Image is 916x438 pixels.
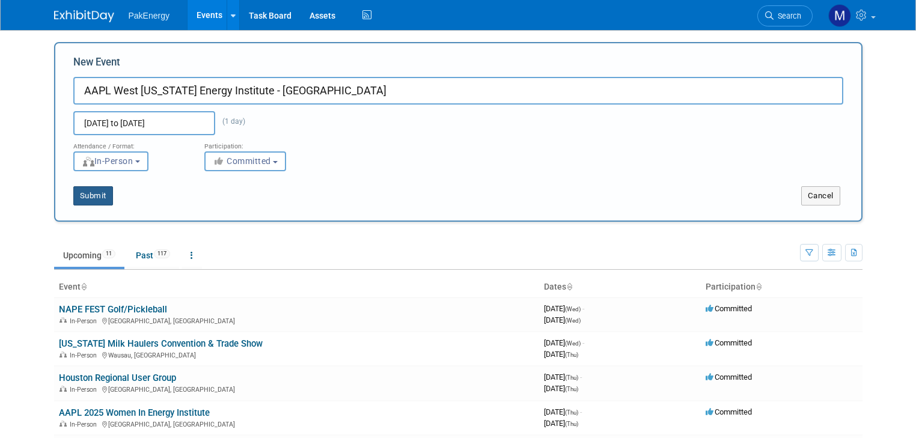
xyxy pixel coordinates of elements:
[129,11,169,20] span: PakEnergy
[54,277,539,297] th: Event
[60,317,67,323] img: In-Person Event
[127,244,179,267] a: Past117
[102,249,115,258] span: 11
[801,186,840,205] button: Cancel
[757,5,813,26] a: Search
[59,384,534,394] div: [GEOGRAPHIC_DATA], [GEOGRAPHIC_DATA]
[70,351,100,359] span: In-Person
[204,151,286,171] button: Committed
[828,4,851,27] img: Mary Walker
[774,11,801,20] span: Search
[580,407,582,416] span: -
[544,407,582,416] span: [DATE]
[580,373,582,382] span: -
[706,304,752,313] span: Committed
[54,10,114,22] img: ExhibitDay
[582,304,584,313] span: -
[59,304,167,315] a: NAPE FEST Golf/Pickleball
[706,338,752,347] span: Committed
[60,421,67,427] img: In-Person Event
[154,249,170,258] span: 117
[565,421,578,427] span: (Thu)
[73,135,187,151] div: Attendance / Format:
[544,304,584,313] span: [DATE]
[73,77,843,105] input: Name of Trade Show / Conference
[544,384,578,393] span: [DATE]
[59,315,534,325] div: [GEOGRAPHIC_DATA], [GEOGRAPHIC_DATA]
[70,421,100,428] span: In-Person
[539,277,701,297] th: Dates
[213,156,271,166] span: Committed
[701,277,863,297] th: Participation
[70,317,100,325] span: In-Person
[73,55,120,74] label: New Event
[81,282,87,291] a: Sort by Event Name
[60,351,67,357] img: In-Person Event
[566,282,572,291] a: Sort by Start Date
[565,306,581,312] span: (Wed)
[582,338,584,347] span: -
[565,374,578,381] span: (Thu)
[59,419,534,428] div: [GEOGRAPHIC_DATA], [GEOGRAPHIC_DATA]
[59,373,176,383] a: Houston Regional User Group
[73,111,215,135] input: Start Date - End Date
[565,351,578,358] span: (Thu)
[54,244,124,267] a: Upcoming11
[59,338,263,349] a: [US_STATE] Milk Haulers Convention & Trade Show
[60,386,67,392] img: In-Person Event
[706,373,752,382] span: Committed
[544,338,584,347] span: [DATE]
[565,340,581,347] span: (Wed)
[544,373,582,382] span: [DATE]
[756,282,762,291] a: Sort by Participation Type
[215,117,245,126] span: (1 day)
[565,386,578,392] span: (Thu)
[706,407,752,416] span: Committed
[73,151,148,171] button: In-Person
[565,317,581,324] span: (Wed)
[59,407,210,418] a: AAPL 2025 Women In Energy Institute
[70,386,100,394] span: In-Person
[565,409,578,416] span: (Thu)
[544,315,581,324] span: [DATE]
[204,135,318,151] div: Participation:
[59,350,534,359] div: Wausau, [GEOGRAPHIC_DATA]
[82,156,133,166] span: In-Person
[73,186,113,205] button: Submit
[544,419,578,428] span: [DATE]
[544,350,578,359] span: [DATE]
